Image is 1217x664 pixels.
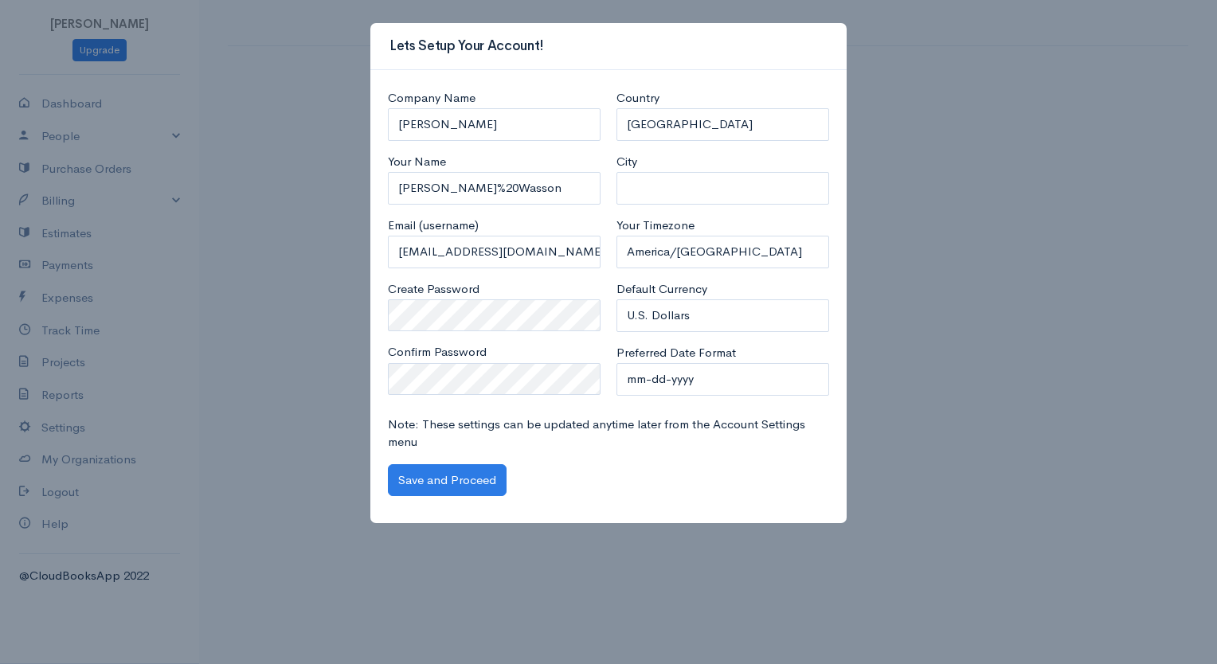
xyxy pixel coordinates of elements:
h3: Lets Setup Your Account! [389,36,544,57]
label: Create Password [388,280,479,299]
label: Country [616,89,659,107]
button: Save and Proceed [388,464,507,497]
label: Email (username) [388,217,479,235]
label: Confirm Password [388,343,487,361]
p: Note: These settings can be updated anytime later from the Account Settings menu [388,416,829,451]
label: Company Name [388,89,475,107]
label: City [616,153,637,171]
label: Default Currency [616,280,707,299]
label: Your Timezone [616,217,695,235]
label: Your Name [388,153,446,171]
label: Preferred Date Format [616,344,736,362]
